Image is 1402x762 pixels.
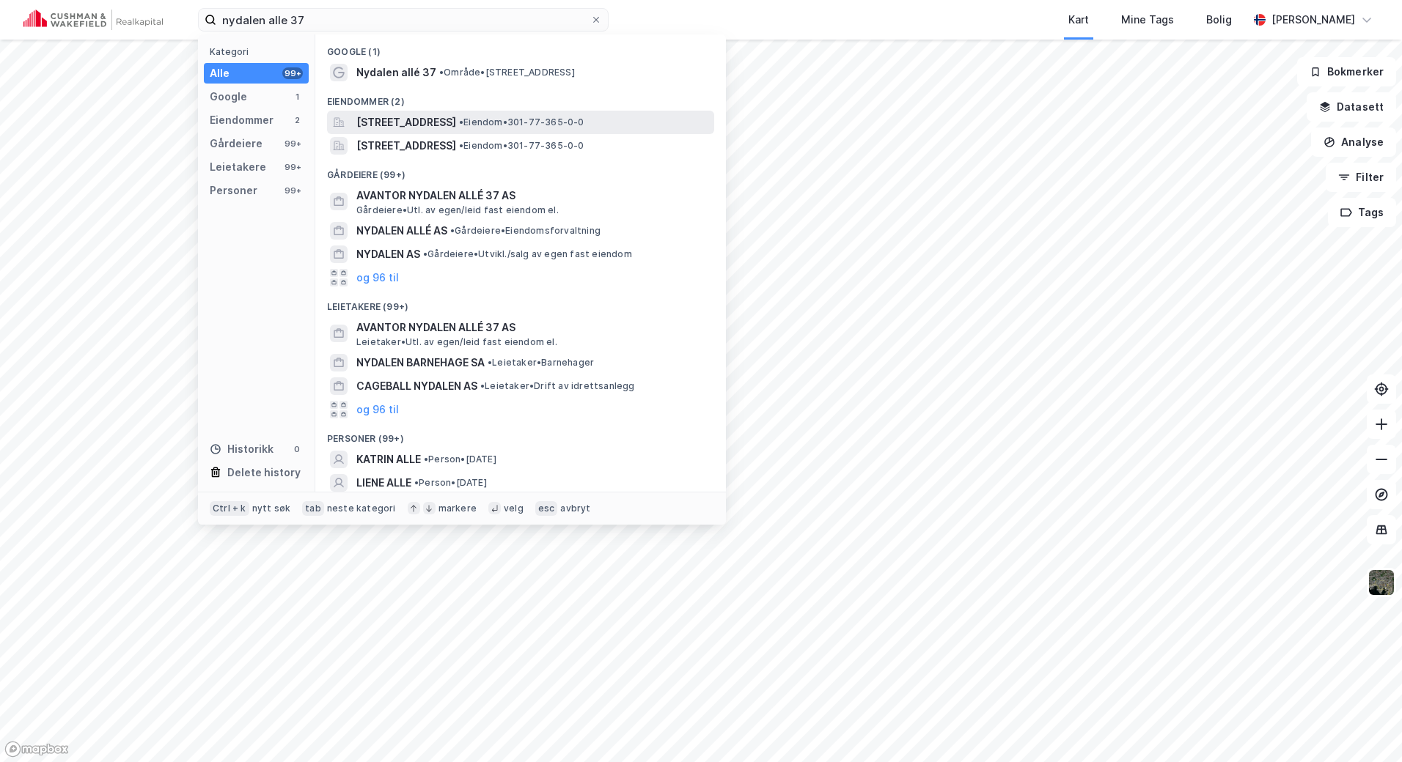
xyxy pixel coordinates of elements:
[1206,11,1232,29] div: Bolig
[424,454,428,465] span: •
[423,248,632,260] span: Gårdeiere • Utvikl./salg av egen fast eiendom
[1271,11,1355,29] div: [PERSON_NAME]
[315,289,726,316] div: Leietakere (99+)
[1121,11,1174,29] div: Mine Tags
[1329,692,1402,762] div: Kontrollprogram for chat
[282,161,303,173] div: 99+
[227,464,301,481] div: Delete history
[282,185,303,196] div: 99+
[1307,92,1396,122] button: Datasett
[488,357,594,369] span: Leietaker • Barnehager
[210,88,247,106] div: Google
[356,401,399,418] button: og 96 til
[315,84,726,111] div: Eiendommer (2)
[459,140,584,152] span: Eiendom • 301-77-365-0-0
[210,158,266,176] div: Leietakere
[356,336,557,348] span: Leietaker • Utl. av egen/leid fast eiendom el.
[210,135,263,152] div: Gårdeiere
[356,204,559,216] span: Gårdeiere • Utl. av egen/leid fast eiendom el.
[1297,57,1396,86] button: Bokmerker
[315,421,726,448] div: Personer (99+)
[291,443,303,455] div: 0
[315,158,726,184] div: Gårdeiere (99+)
[356,114,456,131] span: [STREET_ADDRESS]
[535,501,558,516] div: esc
[356,137,456,155] span: [STREET_ADDRESS]
[423,248,427,259] span: •
[459,140,463,151] span: •
[282,67,303,79] div: 99+
[216,9,590,31] input: Søk på adresse, matrikkel, gårdeiere, leietakere eller personer
[560,503,590,514] div: avbryt
[450,225,601,237] span: Gårdeiere • Eiendomsforvaltning
[414,477,419,488] span: •
[356,222,447,240] span: NYDALEN ALLÉ AS
[1311,127,1396,157] button: Analyse
[450,225,455,236] span: •
[459,116,584,128] span: Eiendom • 301-77-365-0-0
[327,503,396,514] div: neste kategori
[480,380,485,391] span: •
[504,503,524,514] div: velg
[210,64,230,82] div: Alle
[356,269,399,286] button: og 96 til
[302,501,324,516] div: tab
[488,357,492,368] span: •
[252,503,291,514] div: nytt søk
[356,187,708,204] span: AVANTOR NYDALEN ALLÉ 37 AS
[210,501,249,516] div: Ctrl + k
[4,741,69,758] a: Mapbox homepage
[210,182,257,199] div: Personer
[1329,692,1402,762] iframe: Chat Widget
[439,67,444,78] span: •
[1328,198,1396,227] button: Tags
[1368,569,1395,596] img: 9k=
[459,116,463,127] span: •
[480,380,635,392] span: Leietaker • Drift av idrettsanlegg
[291,114,303,126] div: 2
[210,111,274,129] div: Eiendommer
[1326,163,1396,192] button: Filter
[1068,11,1089,29] div: Kart
[439,67,575,78] span: Område • [STREET_ADDRESS]
[23,10,163,30] img: cushman-wakefield-realkapital-logo.202ea83816669bd177139c58696a8fa1.svg
[210,46,309,57] div: Kategori
[356,354,485,371] span: NYDALEN BARNEHAGE SA
[356,245,420,263] span: NYDALEN AS
[424,454,496,465] span: Person • [DATE]
[414,477,487,489] span: Person • [DATE]
[210,440,274,458] div: Historikk
[356,451,421,468] span: KATRIN ALLE
[356,64,436,81] span: Nydalen allé 37
[356,474,411,492] span: LIENE ALLE
[282,138,303,149] div: 99+
[291,91,303,103] div: 1
[356,319,708,336] span: AVANTOR NYDALEN ALLÉ 37 AS
[356,377,477,395] span: CAGEBALL NYDALEN AS
[438,503,477,514] div: markere
[315,34,726,61] div: Google (1)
